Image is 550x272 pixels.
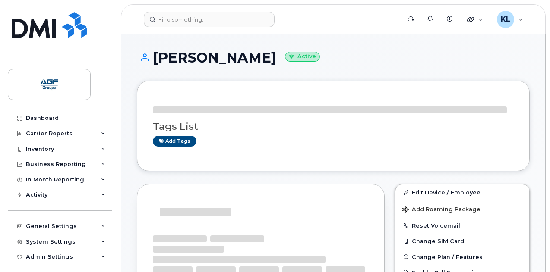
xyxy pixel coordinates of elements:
h3: Tags List [153,121,514,132]
small: Active [285,52,320,62]
a: Edit Device / Employee [395,184,529,200]
span: Add Roaming Package [402,206,480,214]
button: Change SIM Card [395,233,529,249]
button: Add Roaming Package [395,200,529,218]
span: Change Plan / Features [412,253,483,260]
h1: [PERSON_NAME] [137,50,530,65]
button: Change Plan / Features [395,249,529,265]
button: Reset Voicemail [395,218,529,233]
a: Add tags [153,136,196,147]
